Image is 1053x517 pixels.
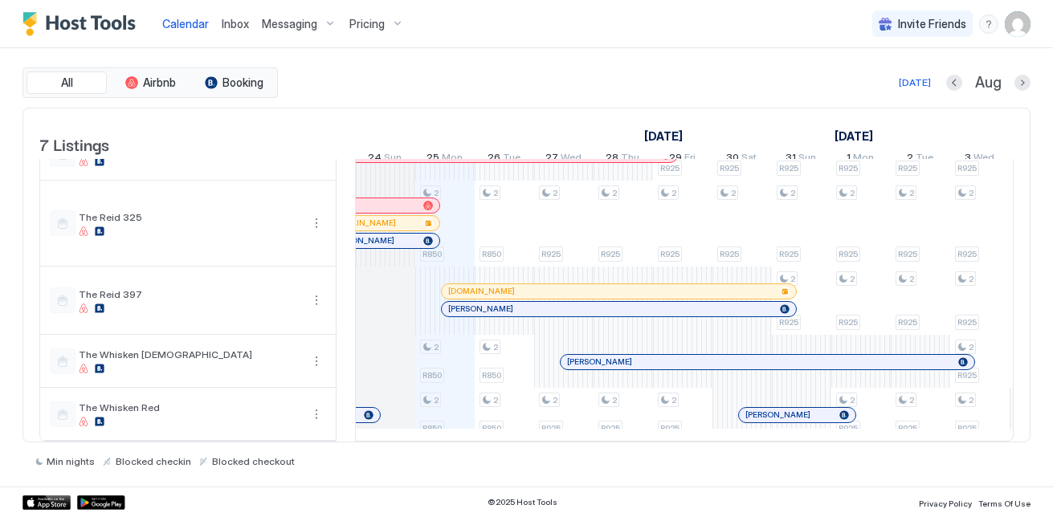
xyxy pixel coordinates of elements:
[957,370,977,381] span: R925
[77,495,125,510] a: Google Play Store
[843,148,878,171] a: September 1, 2025
[422,249,442,259] span: R850
[779,163,798,173] span: R925
[79,348,300,360] span: The Whisken [DEMOGRAPHIC_DATA]
[422,148,467,171] a: August 25, 2025
[553,188,557,198] span: 2
[422,423,442,434] span: R850
[110,71,190,94] button: Airbnb
[307,405,326,424] div: menu
[434,342,439,352] span: 2
[22,67,278,98] div: tab-group
[786,151,796,168] span: 31
[898,163,917,173] span: R925
[545,151,558,168] span: 27
[978,494,1031,511] a: Terms Of Use
[194,71,274,94] button: Booking
[973,151,994,168] span: Wed
[898,249,917,259] span: R925
[726,151,739,168] span: 30
[307,352,326,371] div: menu
[307,405,326,424] button: More options
[782,148,820,171] a: August 31, 2025
[222,17,249,31] span: Inbox
[731,188,736,198] span: 2
[909,274,914,284] span: 2
[222,15,249,32] a: Inbox
[541,148,586,171] a: August 27, 2025
[612,188,617,198] span: 2
[79,288,300,300] span: The Reid 397
[262,17,317,31] span: Messaging
[898,17,966,31] span: Invite Friends
[969,274,973,284] span: 2
[957,163,977,173] span: R925
[957,317,977,328] span: R925
[488,151,500,168] span: 26
[541,249,561,259] span: R925
[916,151,933,168] span: Tue
[660,163,680,173] span: R925
[493,188,498,198] span: 2
[975,74,1002,92] span: Aug
[349,17,385,31] span: Pricing
[384,151,402,168] span: Sun
[47,455,95,467] span: Min nights
[745,409,810,420] span: [PERSON_NAME]
[503,151,520,168] span: Tue
[422,370,442,381] span: R850
[612,395,617,405] span: 2
[671,188,676,198] span: 2
[671,395,676,405] span: 2
[839,317,858,328] span: R925
[665,148,700,171] a: August 29, 2025
[602,148,643,171] a: August 28, 2025
[61,75,73,90] span: All
[909,188,914,198] span: 2
[442,151,463,168] span: Mon
[484,148,524,171] a: August 26, 2025
[307,352,326,371] button: More options
[969,342,973,352] span: 2
[434,395,439,405] span: 2
[720,249,739,259] span: R925
[1014,75,1031,91] button: Next month
[329,218,396,228] span: [DOMAIN_NAME]
[831,124,877,148] a: September 1, 2025
[212,455,295,467] span: Blocked checkout
[660,249,680,259] span: R925
[541,423,561,434] span: R925
[493,342,498,352] span: 2
[979,14,998,34] div: menu
[427,151,439,168] span: 25
[779,249,798,259] span: R925
[919,499,972,508] span: Privacy Policy
[853,151,874,168] span: Mon
[909,395,914,405] span: 2
[722,148,761,171] a: August 30, 2025
[448,303,513,314] span: [PERSON_NAME]
[22,12,143,36] a: Host Tools Logo
[606,151,618,168] span: 28
[957,249,977,259] span: R925
[493,395,498,405] span: 2
[22,495,71,510] div: App Store
[779,317,798,328] span: R925
[601,249,620,259] span: R925
[961,148,998,171] a: September 3, 2025
[307,291,326,310] div: menu
[903,148,937,171] a: September 2, 2025
[553,395,557,405] span: 2
[601,423,620,434] span: R925
[222,75,263,90] span: Booking
[434,188,439,198] span: 2
[850,274,855,284] span: 2
[946,75,962,91] button: Previous month
[488,497,557,507] span: © 2025 Host Tools
[621,151,639,168] span: Thu
[567,356,632,367] span: [PERSON_NAME]
[162,15,209,32] a: Calendar
[482,249,501,259] span: R850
